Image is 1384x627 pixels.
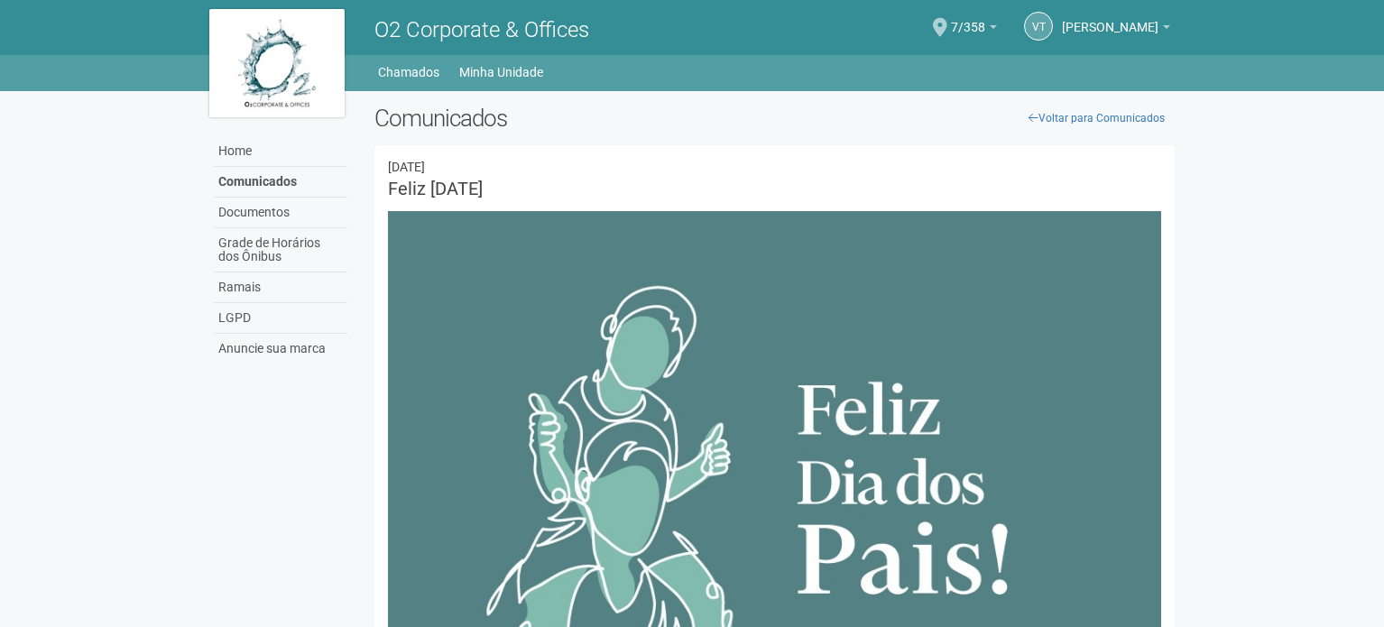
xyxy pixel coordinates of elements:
h2: Comunicados [374,105,1175,132]
img: logo.jpg [209,9,345,117]
a: Anuncie sua marca [214,334,347,364]
span: O2 Corporate & Offices [374,17,589,42]
a: [PERSON_NAME] [1062,23,1170,37]
a: Comunicados [214,167,347,198]
a: Voltar para Comunicados [1019,105,1175,132]
a: Documentos [214,198,347,228]
a: Grade de Horários dos Ônibus [214,228,347,272]
a: Ramais [214,272,347,303]
a: Minha Unidade [459,60,543,85]
a: 7/358 [951,23,997,37]
div: 08/08/2025 16:58 [388,159,1161,175]
span: Vania Tostes Soares Dias [1062,3,1158,34]
h3: Feliz [DATE] [388,180,1161,198]
a: LGPD [214,303,347,334]
span: 7/358 [951,3,985,34]
a: Chamados [378,60,439,85]
a: Home [214,136,347,167]
a: VT [1024,12,1053,41]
